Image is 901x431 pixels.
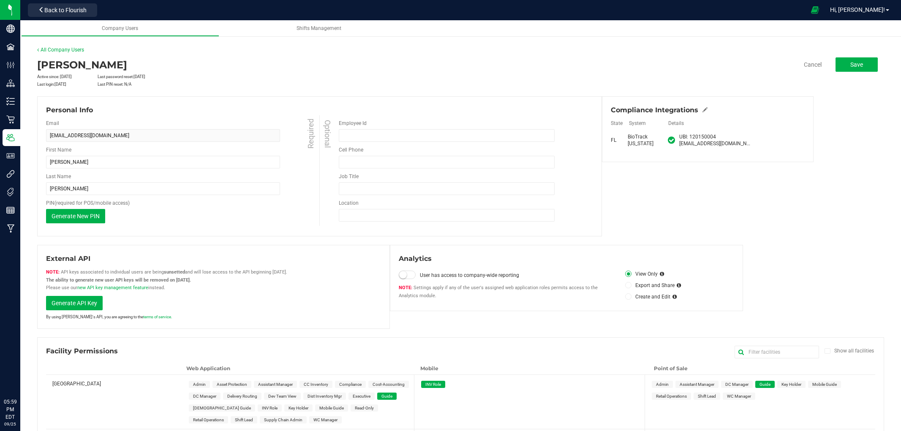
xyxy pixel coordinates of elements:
span: (required for POS/mobile access) [54,200,130,206]
span: Optional [322,120,333,148]
span: Delivery Routing [227,394,257,398]
span: Key Holder [289,406,308,410]
inline-svg: Company [6,24,15,33]
span: Compliance [339,382,362,387]
div: [PERSON_NAME] [37,57,602,73]
span: [DATE] [54,82,66,87]
span: Save [850,61,863,68]
span: Generate API Key [52,300,97,306]
span: Open Ecommerce Menu [806,2,825,18]
div: [EMAIL_ADDRESS][DOMAIN_NAME] [679,140,753,147]
span: DC Manager [193,394,216,398]
small: By using [PERSON_NAME]'s API, you are agreeing to the [46,314,172,320]
div: Show all facilities [834,347,874,355]
label: Job Title [339,173,359,180]
inline-svg: Tags [6,188,15,196]
inline-svg: Inventory [6,97,15,106]
inline-svg: Reports [6,206,15,214]
inline-svg: Distribution [6,79,15,87]
p: 09/25 [4,421,16,427]
label: Email [46,119,59,127]
label: PIN [46,199,130,207]
small: Last login: [37,82,66,87]
span: Shift Lead [235,417,253,422]
span: Dev Team View [268,394,297,398]
div: Facility Permissions [46,346,875,356]
inline-svg: Configuration [6,61,15,69]
span: Point of Sale [654,365,688,371]
inline-svg: User Roles [6,152,15,160]
span: WC Manager [727,394,751,398]
div: Analytics [399,254,734,264]
label: Cell Phone [339,146,363,154]
span: Back to Flourish [44,7,87,14]
span: Supply Chain Admin [264,417,302,422]
span: INV Role [262,406,278,410]
inline-svg: Facilities [6,43,15,51]
span: Mobile [420,365,438,371]
div: FL [611,137,628,144]
label: First Name [46,146,71,154]
button: Generate API Key [46,296,103,310]
span: WC Manager [313,417,338,422]
inline-svg: Integrations [6,170,15,178]
span: Compliance Integrations [611,105,698,115]
span: DC Manager [725,382,749,387]
inline-svg: Users [6,133,15,142]
a: All Company Users [37,47,84,53]
input: Filter facilities [735,346,819,358]
span: Web Application [186,365,230,371]
a: terms of service. [143,314,172,319]
span: Dist Inventory Mgr [308,394,342,398]
span: In Sync [668,136,675,144]
span: Guide [759,382,770,387]
strong: The ability to generate new user API keys will be removed on [DATE]. [46,277,191,283]
label: State [611,119,628,127]
span: Admin [656,382,669,387]
span: Assistant Manager [680,382,714,387]
label: Location [339,199,359,207]
span: INV Role [425,382,441,387]
label: Export and Share [625,282,675,289]
button: Generate New PIN [46,209,105,223]
span: [DATE] [133,74,145,79]
span: Company Users [102,25,138,31]
label: Details [668,119,756,127]
span: Shift Lead [698,394,716,398]
span: N/A [124,82,131,87]
span: Settings apply if any of the user's assigned web application roles permits access to the Analytic... [399,285,598,298]
span: [DEMOGRAPHIC_DATA] Guide [193,406,251,410]
div: Personal Info [46,105,593,115]
span: Read-Only [355,406,374,410]
span: Admin [193,382,206,387]
span: CC Inventory [304,382,328,387]
span: Hi, [PERSON_NAME]! [830,6,885,13]
a: Cancel [804,60,822,69]
p: 05:59 PM EDT [4,398,16,421]
span: Retail Operations [193,417,224,422]
iframe: Resource center [8,363,34,389]
span: Retail Operations [656,394,687,398]
span: [GEOGRAPHIC_DATA] [52,381,101,387]
div: BioTrack [US_STATE] [628,133,666,147]
button: Save [836,57,878,72]
inline-svg: Manufacturing [6,224,15,233]
button: Back to Flourish [28,3,97,17]
div: UBI: 120150004 [679,133,753,140]
span: Required [305,119,316,149]
span: Asset Protection [217,382,247,387]
small: Last password reset: [98,74,145,79]
div: External API [46,254,381,264]
span: Assistant Manager [258,382,293,387]
span: Shifts Management [297,25,341,31]
small: Active since: [DATE] [37,74,72,79]
strong: sunsetted [164,269,185,275]
label: Employee Id [339,119,367,127]
small: Last PIN reset: [98,82,131,87]
input: Format: (999) 999-9999 [339,156,555,168]
label: Create and Edit [625,293,670,301]
span: Guide [381,394,392,398]
label: View Only [625,270,658,278]
inline-svg: Retail [6,115,15,124]
label: User has access to company-wide reporting [420,271,617,279]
